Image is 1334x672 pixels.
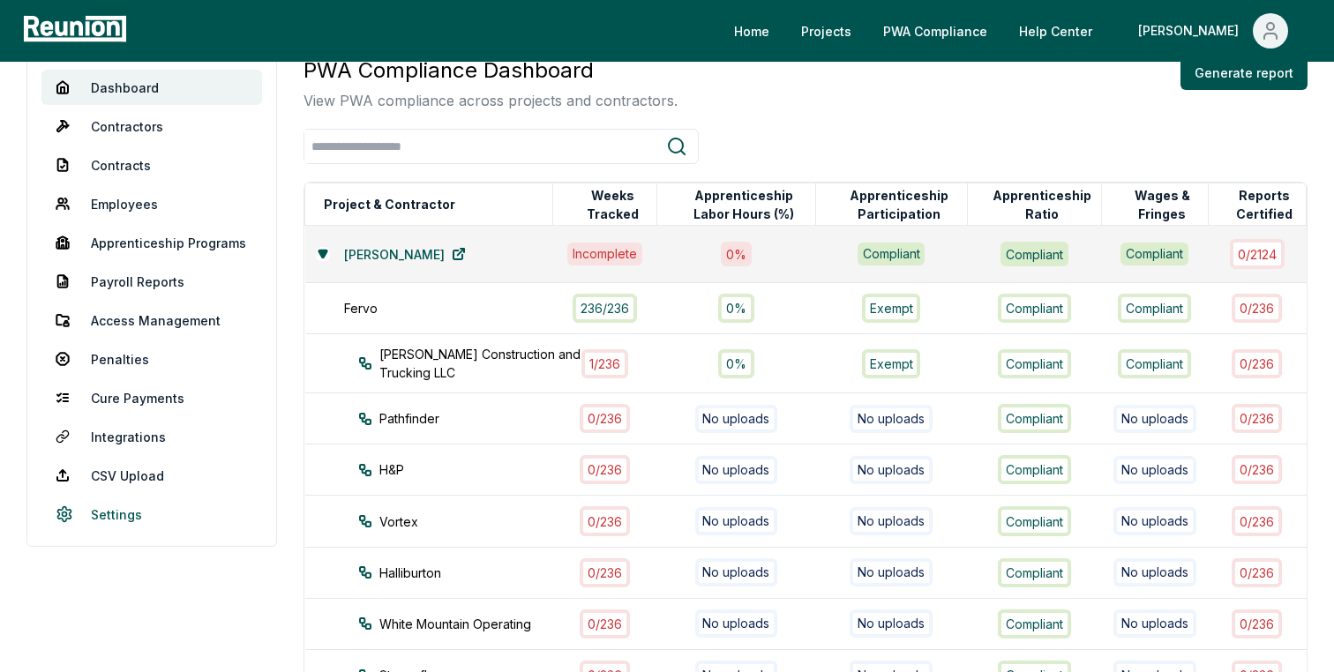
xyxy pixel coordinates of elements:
div: H&P [358,460,584,479]
div: Compliant [998,349,1071,378]
div: 0 / 236 [1232,404,1282,433]
div: 236 / 236 [573,294,637,323]
div: 0 / 236 [1232,609,1282,638]
a: Employees [41,186,262,221]
div: 0 / 236 [1232,558,1282,587]
div: No uploads [850,507,933,535]
a: Contracts [41,147,262,183]
div: Compliant [1118,349,1191,378]
div: Compliant [1118,294,1191,323]
div: Compliant [1000,242,1068,265]
a: Apprenticeship Programs [41,225,262,260]
button: Project & Contractor [320,187,459,222]
button: Weeks Tracked [568,187,657,222]
button: Generate report [1180,55,1308,90]
div: [PERSON_NAME] [1138,13,1246,49]
a: Cure Payments [41,380,262,415]
a: Projects [787,13,866,49]
div: 0% [718,294,754,323]
div: No uploads [695,507,778,535]
div: No uploads [1113,507,1196,535]
div: No uploads [695,558,778,586]
a: Penalties [41,341,262,377]
div: 0 / 236 [580,455,630,484]
div: 0 / 236 [580,404,630,433]
a: Access Management [41,302,262,338]
div: No uploads [695,456,778,484]
div: No uploads [1113,405,1196,433]
a: Help Center [1005,13,1106,49]
button: Apprenticeship Ratio [983,187,1101,222]
div: 0 / 236 [1232,455,1282,484]
div: Exempt [862,349,921,378]
div: No uploads [1113,456,1196,484]
a: Home [720,13,783,49]
div: No uploads [850,456,933,484]
div: Compliant [998,404,1071,433]
a: Dashboard [41,70,262,105]
button: Reports Certified [1224,187,1306,222]
div: Compliant [998,609,1071,638]
div: 0 % [721,242,752,265]
div: No uploads [850,558,933,586]
a: [PERSON_NAME] [330,236,480,272]
a: Payroll Reports [41,264,262,299]
div: Compliant [998,506,1071,535]
a: PWA Compliance [869,13,1001,49]
div: No uploads [1113,558,1196,586]
div: No uploads [695,405,778,433]
div: 0 / 236 [1232,506,1282,535]
p: View PWA compliance across projects and contractors. [304,90,678,111]
div: No uploads [1113,609,1196,638]
div: 0 / 2124 [1230,239,1285,268]
div: 0% [718,349,754,378]
div: Compliant [1120,243,1188,265]
div: Compliant [858,243,926,265]
button: Apprenticeship Labor Hours (%) [672,187,814,222]
div: Fervo [344,299,570,317]
div: No uploads [850,405,933,433]
div: White Mountain Operating [358,615,584,633]
button: Apprenticeship Participation [831,187,967,222]
a: CSV Upload [41,458,262,493]
button: Wages & Fringes [1117,187,1208,222]
h3: PWA Compliance Dashboard [304,55,678,86]
div: Exempt [862,294,921,323]
div: 0 / 236 [580,558,630,587]
div: [PERSON_NAME] Construction and Trucking LLC [358,345,584,382]
div: No uploads [850,609,933,638]
div: Vortex [358,512,584,531]
div: 0 / 236 [1232,349,1282,378]
div: Compliant [998,558,1071,587]
div: Incomplete [567,243,642,265]
a: Integrations [41,419,262,454]
div: Pathfinder [358,409,584,428]
div: Compliant [998,294,1071,323]
div: 1 / 236 [581,349,628,378]
button: [PERSON_NAME] [1124,13,1302,49]
div: Compliant [998,455,1071,484]
div: 0 / 236 [580,609,630,638]
div: 0 / 236 [580,506,630,535]
a: Settings [41,497,262,532]
nav: Main [720,13,1316,49]
a: Contractors [41,108,262,144]
div: 0 / 236 [1232,294,1282,323]
div: Halliburton [358,564,584,582]
div: No uploads [695,609,778,638]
